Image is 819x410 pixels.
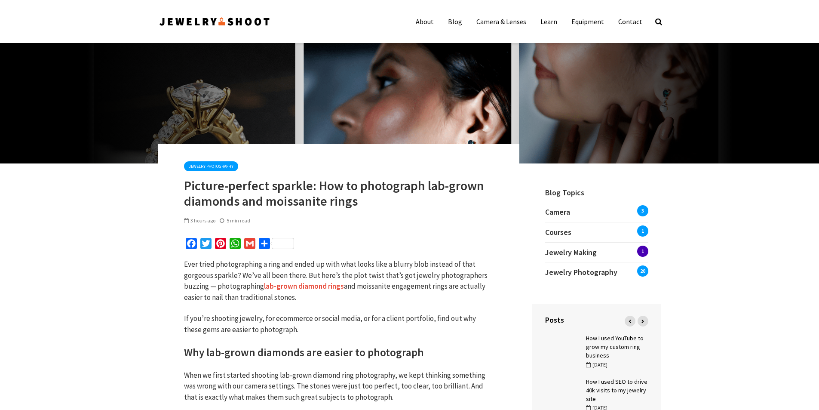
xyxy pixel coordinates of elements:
span: 3 [637,205,648,216]
p: When we first started shooting lab-grown diamond ring photography, we kept thinking something was... [184,370,494,403]
a: Pinterest [213,238,228,252]
a: Jewelry Photography [184,161,238,171]
a: WhatsApp [228,238,242,252]
span: Camera [545,207,570,217]
img: Jewelry Photographer Bay Area - San Francisco | Nationwide via Mail [158,15,271,28]
a: Contact [612,13,649,30]
a: Twitter [199,238,213,252]
a: Equipment [565,13,610,30]
span: 1 [637,225,648,237]
a: Camera3 [545,207,648,222]
span: [DATE] [586,361,607,368]
a: Facebook [184,238,199,252]
a: Blog [442,13,469,30]
h4: Blog Topics [532,176,661,198]
a: How I used SEO to drive 40k visits to my jewelry site [586,378,647,403]
p: Ever tried photographing a ring and ended up with what looks like a blurry blob instead of that g... [184,259,494,303]
h1: Picture-perfect sparkle: How to photograph lab-grown diamonds and moissanite rings [184,178,494,209]
a: Camera & Lenses [470,13,533,30]
a: Jewelry Photography20 [545,262,648,282]
span: 3 hours ago [184,217,215,224]
div: 5 min read [220,217,250,225]
a: lab-grown diamond rings [264,281,344,291]
span: 1 [637,246,648,257]
a: Courses1 [545,222,648,242]
a: Learn [534,13,564,30]
h2: Why lab-grown diamonds are easier to photograph [184,345,494,360]
h4: Posts [545,314,648,325]
a: Gmail [242,238,257,252]
p: If you’re shooting jewelry, for ecommerce or social media, or for a client portfolio, find out wh... [184,313,494,335]
span: Courses [545,227,571,237]
span: Jewelry Photography [545,267,617,277]
span: Jewelry Making [545,247,597,257]
span: 20 [637,265,648,277]
a: Share [257,238,296,252]
a: About [409,13,440,30]
a: Jewelry Making1 [545,243,648,262]
a: How I used YouTube to grow my custom ring business [586,334,644,359]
